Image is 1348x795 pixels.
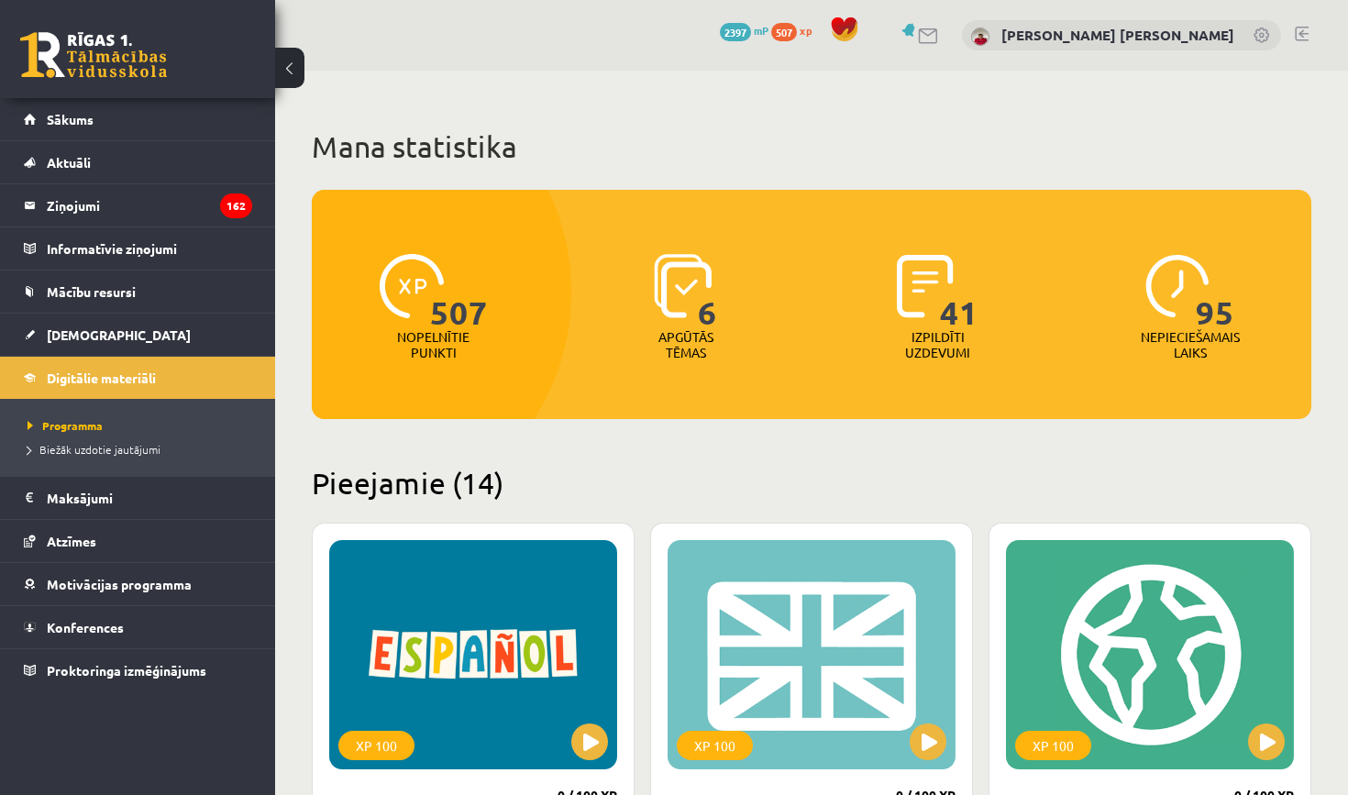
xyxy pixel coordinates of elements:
[24,649,252,691] a: Proktoringa izmēģinājums
[47,227,252,270] legend: Informatīvie ziņojumi
[338,731,414,760] div: XP 100
[47,283,136,300] span: Mācību resursi
[47,111,94,127] span: Sākums
[971,28,989,46] img: Olivers Larss Šēnbergs
[430,254,488,329] span: 507
[698,254,717,329] span: 6
[754,23,768,38] span: mP
[1001,26,1234,44] a: [PERSON_NAME] [PERSON_NAME]
[24,271,252,313] a: Mācību resursi
[47,326,191,343] span: [DEMOGRAPHIC_DATA]
[1015,731,1091,760] div: XP 100
[1141,329,1240,360] p: Nepieciešamais laiks
[940,254,978,329] span: 41
[24,314,252,356] a: [DEMOGRAPHIC_DATA]
[47,533,96,549] span: Atzīmes
[771,23,797,41] span: 507
[47,184,252,226] legend: Ziņojumi
[771,23,821,38] a: 507 xp
[28,442,160,457] span: Biežāk uzdotie jautājumi
[47,477,252,519] legend: Maksājumi
[24,184,252,226] a: Ziņojumi162
[1196,254,1234,329] span: 95
[654,254,712,318] img: icon-learned-topics-4a711ccc23c960034f471b6e78daf4a3bad4a20eaf4de84257b87e66633f6470.svg
[24,141,252,183] a: Aktuāli
[720,23,768,38] a: 2397 mP
[20,32,167,78] a: Rīgas 1. Tālmācības vidusskola
[397,329,470,360] p: Nopelnītie punkti
[24,227,252,270] a: Informatīvie ziņojumi
[47,370,156,386] span: Digitālie materiāli
[897,254,954,318] img: icon-completed-tasks-ad58ae20a441b2904462921112bc710f1caf180af7a3daa7317a5a94f2d26646.svg
[28,417,257,434] a: Programma
[800,23,812,38] span: xp
[47,576,192,592] span: Motivācijas programma
[47,662,206,679] span: Proktoringa izmēģinājums
[312,128,1311,165] h1: Mana statistika
[24,606,252,648] a: Konferences
[24,98,252,140] a: Sākums
[650,329,722,360] p: Apgūtās tēmas
[24,520,252,562] a: Atzīmes
[47,619,124,635] span: Konferences
[24,477,252,519] a: Maksājumi
[28,418,103,433] span: Programma
[220,193,252,218] i: 162
[28,441,257,458] a: Biežāk uzdotie jautājumi
[47,154,91,171] span: Aktuāli
[24,563,252,605] a: Motivācijas programma
[24,357,252,399] a: Digitālie materiāli
[677,731,753,760] div: XP 100
[902,329,974,360] p: Izpildīti uzdevumi
[1145,254,1210,318] img: icon-clock-7be60019b62300814b6bd22b8e044499b485619524d84068768e800edab66f18.svg
[720,23,751,41] span: 2397
[380,254,444,318] img: icon-xp-0682a9bc20223a9ccc6f5883a126b849a74cddfe5390d2b41b4391c66f2066e7.svg
[312,465,1311,501] h2: Pieejamie (14)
